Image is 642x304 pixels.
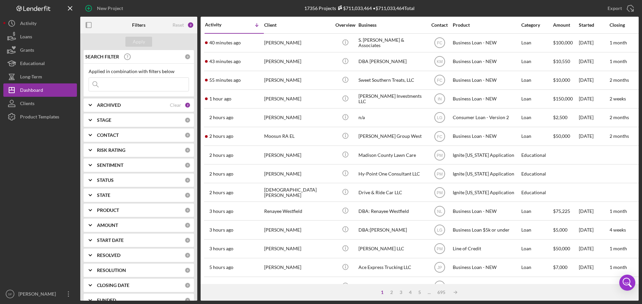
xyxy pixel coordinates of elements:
div: Business Loan $5k or under [453,221,520,239]
b: Filters [132,22,145,28]
div: Category [521,22,552,28]
div: Overview [333,22,358,28]
time: 1 month [610,283,627,289]
div: 0 [185,237,191,243]
div: $711,033,464 [336,5,372,11]
div: Business Loan - NEW [453,71,520,89]
div: 0 [185,117,191,123]
div: Activity [205,22,234,27]
span: $150,000 [553,96,573,101]
text: IN [438,97,442,101]
span: $10,000 [553,77,570,83]
div: [DATE] [579,240,609,258]
div: Loan [521,221,552,239]
button: Activity [3,17,77,30]
time: 2025-10-08 16:43 [209,115,233,120]
div: Open Intercom Messenger [619,275,635,291]
div: 2 [387,290,396,295]
button: Educational [3,57,77,70]
div: 0 [185,54,191,60]
div: [PERSON_NAME] [264,71,331,89]
span: $7,000 [553,264,567,270]
div: [DATE] [579,53,609,70]
text: SF [8,292,12,296]
div: Contact [427,22,452,28]
div: Drive & Ride Car LLC [358,184,425,201]
text: NL [437,209,442,214]
b: PRODUCT [97,208,119,213]
div: [PERSON_NAME] [264,53,331,70]
div: 0 [185,252,191,258]
span: $50,000 [553,246,570,251]
div: [DATE] [579,221,609,239]
button: Loans [3,30,77,43]
div: [PERSON_NAME] [264,34,331,52]
div: [PERSON_NAME] Group West [358,127,425,145]
div: Apply [133,37,145,47]
div: 0 [185,192,191,198]
div: [PERSON_NAME] [264,90,331,108]
div: Long-Term [20,70,42,85]
div: Ace Express Trucking LLC [358,259,425,276]
b: STATE [97,193,110,198]
div: Educational [521,165,552,183]
div: Reset [173,22,184,28]
div: Loan [521,127,552,145]
div: S. [PERSON_NAME] & Associates [358,34,425,52]
div: [PERSON_NAME] [17,287,60,302]
time: 2 months [610,114,629,120]
time: 1 month [610,58,627,64]
span: $2,500 [553,283,567,289]
b: START DATE [97,238,124,243]
text: LG [437,115,442,120]
div: [PERSON_NAME] [264,259,331,276]
div: Hy-Point One Consultant LLC [358,165,425,183]
b: CLOSING DATE [97,283,129,288]
div: 695 [434,290,449,295]
button: SF[PERSON_NAME] [3,287,77,301]
div: Loan [521,277,552,295]
div: Educational [521,184,552,201]
b: CONTACT [97,132,119,138]
div: [PERSON_NAME] [264,240,331,258]
div: Business Loan - NEW [453,34,520,52]
div: [DATE] [579,202,609,220]
div: [PERSON_NAME] LLC [358,240,425,258]
div: Renayee Westfield [264,202,331,220]
div: 3 [396,290,406,295]
div: [DATE] [579,277,609,295]
div: Business Loan - NEW [453,202,520,220]
div: Loan [521,90,552,108]
div: 0 [185,132,191,138]
div: 0 [185,147,191,153]
div: 2 [185,102,191,108]
b: RISK RATING [97,147,125,153]
div: Grants [20,43,34,58]
div: [PERSON_NAME] [264,109,331,126]
button: Apply [125,37,152,47]
div: Client [264,22,331,28]
time: 2025-10-08 16:33 [209,133,233,139]
div: Started [579,22,609,28]
time: 2025-10-08 17:36 [209,77,241,83]
time: 1 month [610,264,627,270]
div: Dashboard [20,83,43,98]
div: [DATE] [579,109,609,126]
b: FUNDED [97,298,116,303]
div: [DATE] [579,259,609,276]
a: Long-Term [3,70,77,83]
div: Loans [20,30,32,45]
a: Clients [3,97,77,110]
div: Applied in combination with filters below [89,69,189,74]
div: Educational [20,57,45,72]
div: 17356 Projects • $711,033,464 Total [304,5,415,11]
b: RESOLUTION [97,268,126,273]
div: Ignite [US_STATE] Application [453,146,520,164]
time: 2025-10-08 16:12 [209,171,233,177]
div: 0 [185,222,191,228]
button: Dashboard [3,83,77,97]
div: Consumer Loan - Version 2 [453,277,520,295]
div: Educational [521,146,552,164]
